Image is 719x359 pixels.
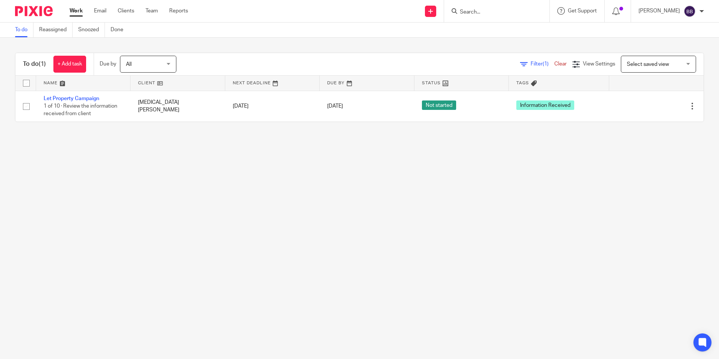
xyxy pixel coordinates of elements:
a: To do [15,23,33,37]
span: Select saved view [627,62,669,67]
td: [MEDICAL_DATA][PERSON_NAME] [130,91,225,122]
span: (1) [39,61,46,67]
a: Email [94,7,106,15]
td: [DATE] [225,91,320,122]
p: [PERSON_NAME] [639,7,680,15]
span: Not started [422,100,456,110]
span: Get Support [568,8,597,14]
span: Information Received [516,100,574,110]
a: Reassigned [39,23,73,37]
a: Team [146,7,158,15]
img: svg%3E [684,5,696,17]
span: (1) [543,61,549,67]
a: Clients [118,7,134,15]
span: View Settings [583,61,615,67]
span: Filter [531,61,554,67]
input: Search [459,9,527,16]
a: Work [70,7,83,15]
a: Clear [554,61,567,67]
span: Tags [516,81,529,85]
a: Done [111,23,129,37]
span: [DATE] [327,103,343,109]
img: Pixie [15,6,53,16]
span: All [126,62,132,67]
h1: To do [23,60,46,68]
a: Let Property Campaign [44,96,99,101]
a: Snoozed [78,23,105,37]
p: Due by [100,60,116,68]
span: 1 of 10 · Review the information received from client [44,103,117,117]
a: + Add task [53,56,86,73]
a: Reports [169,7,188,15]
